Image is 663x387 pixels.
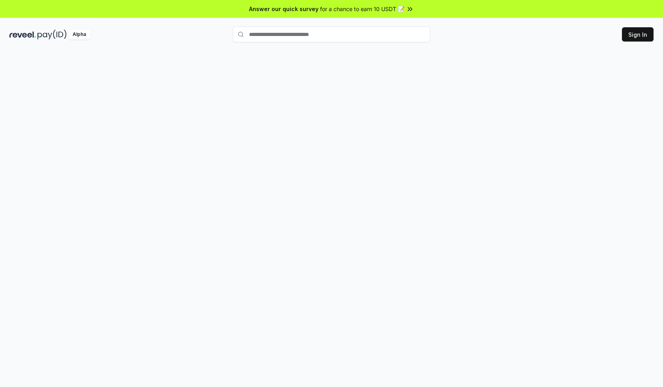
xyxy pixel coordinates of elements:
[37,30,67,40] img: pay_id
[320,5,405,13] span: for a chance to earn 10 USDT 📝
[249,5,318,13] span: Answer our quick survey
[9,30,36,40] img: reveel_dark
[68,30,90,40] div: Alpha
[622,27,654,42] button: Sign In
